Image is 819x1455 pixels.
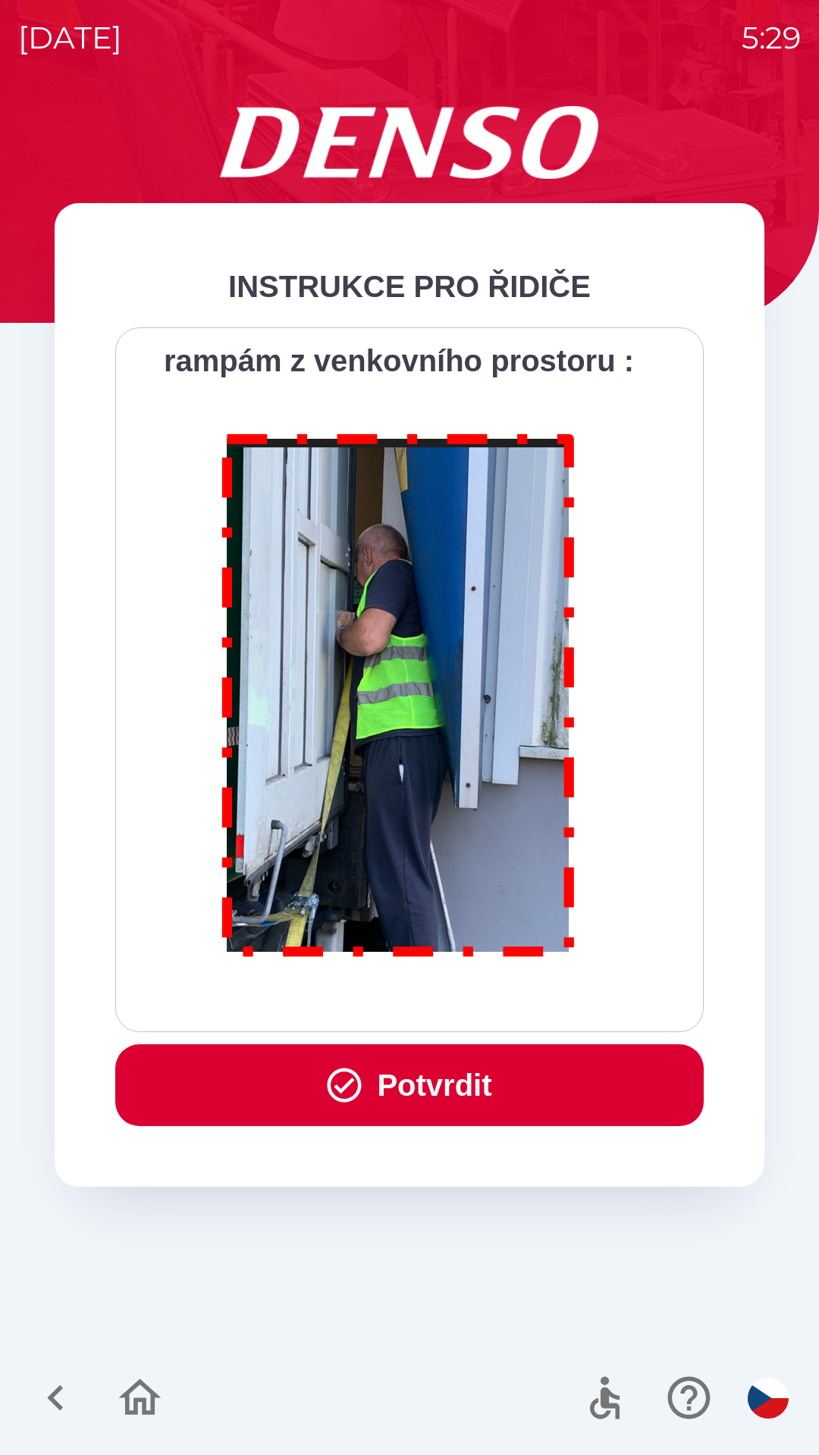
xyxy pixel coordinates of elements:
[205,414,593,971] img: M8MNayrTL6gAAAABJRU5ErkJggg==
[55,106,764,179] img: Logo
[748,1378,789,1419] img: cs flag
[742,15,801,61] p: 5:29
[18,15,122,61] p: [DATE]
[115,264,704,309] div: INSTRUKCE PRO ŘIDIČE
[115,1044,704,1126] button: Potvrdit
